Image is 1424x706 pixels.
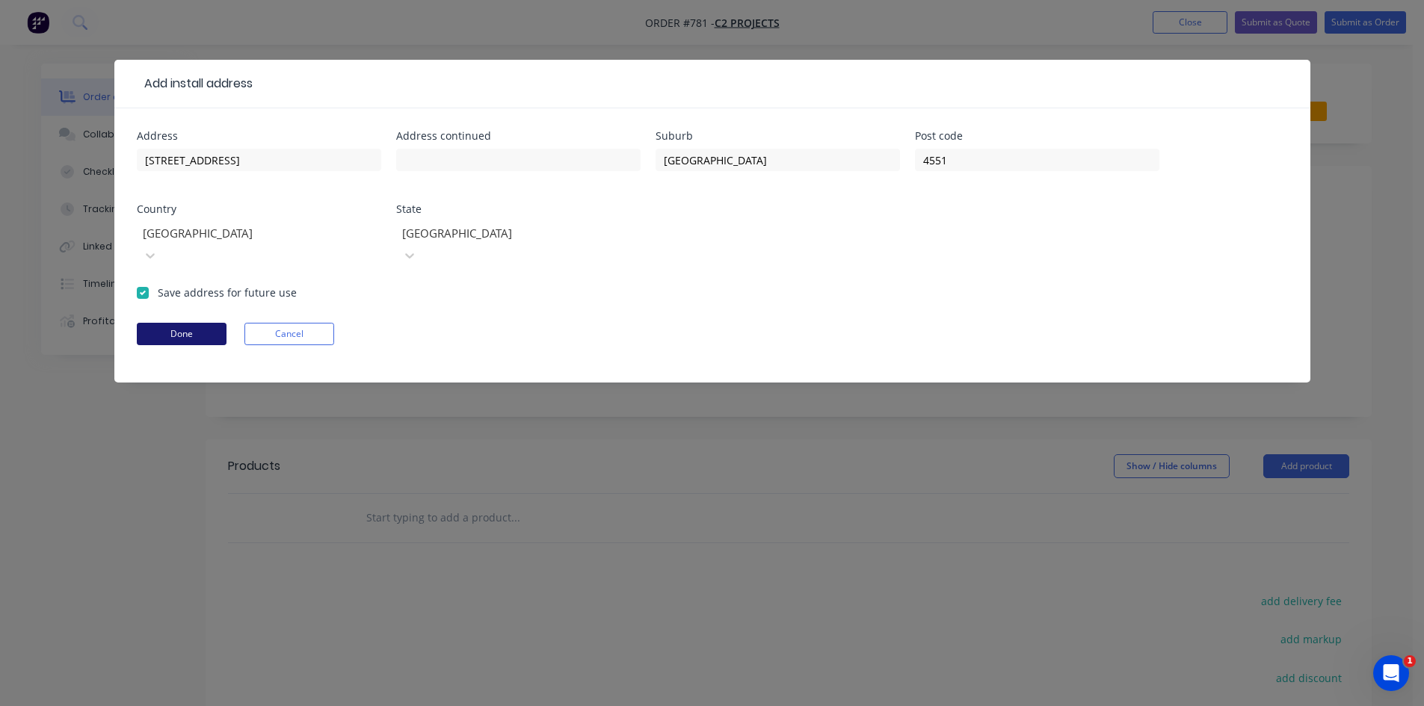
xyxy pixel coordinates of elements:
span: 1 [1404,655,1416,667]
button: Cancel [244,323,334,345]
div: Post code [915,131,1159,141]
div: Add install address [137,75,253,93]
div: Suburb [656,131,900,141]
div: State [396,204,641,214]
label: Save address for future use [158,285,297,300]
div: Country [137,204,381,214]
div: Address [137,131,381,141]
iframe: Intercom live chat [1373,655,1409,691]
button: Done [137,323,226,345]
div: Address continued [396,131,641,141]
